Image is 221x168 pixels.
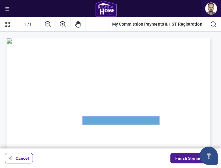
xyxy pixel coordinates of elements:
span: Cancel [16,153,29,163]
span: arrow-left [9,156,13,160]
button: status-iconFinish Signing [170,153,216,163]
button: Open asap [200,147,218,165]
span: Finish Signing [175,153,203,163]
img: Profile Icon [205,3,217,14]
button: Cancel [5,153,33,163]
span: menu [5,7,9,11]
